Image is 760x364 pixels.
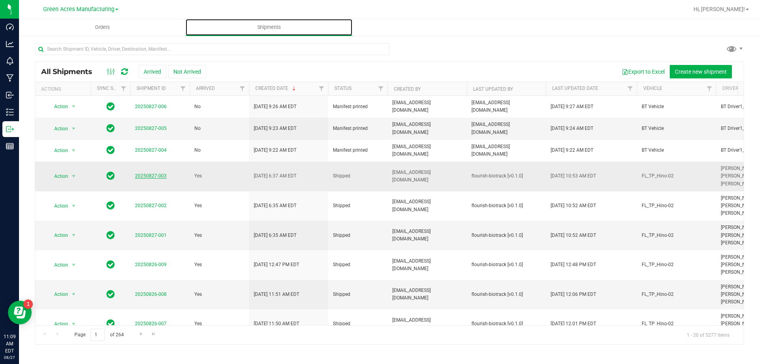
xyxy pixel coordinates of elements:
[333,320,383,328] span: Shipped
[255,86,297,91] a: Created Date
[333,147,383,154] span: Manifest printed
[106,145,115,156] span: In Sync
[394,86,421,92] a: Created By
[333,232,383,239] span: Shipped
[254,291,299,298] span: [DATE] 11:51 AM EDT
[6,57,14,65] inline-svg: Monitoring
[23,299,33,309] iframe: Resource center unread badge
[91,329,105,341] input: 1
[392,121,462,136] span: [EMAIL_ADDRESS][DOMAIN_NAME]
[552,86,598,91] a: Last Updated Date
[41,67,100,76] span: All Shipments
[551,232,596,239] span: [DATE] 10:52 AM EDT
[19,19,186,36] a: Orders
[675,69,727,75] span: Create new shipment
[106,123,115,134] span: In Sync
[135,292,167,297] a: 20250826-008
[6,142,14,150] inline-svg: Reports
[106,170,115,181] span: In Sync
[551,261,596,269] span: [DATE] 12:48 PM EDT
[194,291,202,298] span: Yes
[6,74,14,82] inline-svg: Manufacturing
[47,145,68,156] span: Action
[392,99,462,114] span: [EMAIL_ADDRESS][DOMAIN_NAME]
[43,6,114,13] span: Green Acres Manufacturing
[471,143,541,158] span: [EMAIL_ADDRESS][DOMAIN_NAME]
[693,6,745,12] span: Hi, [PERSON_NAME]!
[254,172,296,180] span: [DATE] 6:37 AM EDT
[471,172,523,180] span: flourish-biotrack [v0.1.0]
[392,169,462,184] span: [EMAIL_ADDRESS][DOMAIN_NAME]
[68,329,130,341] span: Page of 264
[177,82,190,95] a: Filter
[84,24,121,31] span: Orders
[333,202,383,210] span: Shipped
[551,103,593,111] span: [DATE] 9:27 AM EDT
[135,126,167,131] a: 20250827-005
[392,228,462,243] span: [EMAIL_ADDRESS][DOMAIN_NAME]
[97,86,127,91] a: Sync Status
[194,147,201,154] span: No
[624,82,637,95] a: Filter
[69,318,79,330] span: select
[471,99,541,114] span: [EMAIL_ADDRESS][DOMAIN_NAME]
[642,232,711,239] span: FL_TP_Hino-02
[642,291,711,298] span: FL_TP_Hino-02
[194,202,202,210] span: Yes
[6,125,14,133] inline-svg: Outbound
[47,259,68,271] span: Action
[135,147,167,153] a: 20250827-004
[333,172,383,180] span: Shipped
[703,82,716,95] a: Filter
[194,320,202,328] span: Yes
[194,261,202,269] span: Yes
[471,291,523,298] span: flourish-biotrack [v0.1.0]
[135,329,147,339] a: Go to the next page
[117,82,130,95] a: Filter
[642,125,711,132] span: BT Vehicle
[642,103,711,111] span: BT Vehicle
[617,65,670,78] button: Export to Excel
[471,261,523,269] span: flourish-biotrack [v0.1.0]
[374,82,388,95] a: Filter
[471,320,523,328] span: flourish-biotrack [v0.1.0]
[194,103,201,111] span: No
[392,143,462,158] span: [EMAIL_ADDRESS][DOMAIN_NAME]
[670,65,732,78] button: Create new shipment
[236,82,249,95] a: Filter
[471,121,541,136] span: [EMAIL_ADDRESS][DOMAIN_NAME]
[106,318,115,329] span: In Sync
[334,86,351,91] a: Status
[392,287,462,302] span: [EMAIL_ADDRESS][DOMAIN_NAME]
[139,65,166,78] button: Arrived
[6,40,14,48] inline-svg: Analytics
[35,43,389,55] input: Search Shipment ID, Vehicle, Driver, Destination, Manifest...
[69,145,79,156] span: select
[551,147,593,154] span: [DATE] 9:22 AM EDT
[194,232,202,239] span: Yes
[680,329,736,341] span: 1 - 20 of 5277 items
[47,289,68,300] span: Action
[254,125,296,132] span: [DATE] 9:23 AM EDT
[254,103,296,111] span: [DATE] 9:26 AM EDT
[551,291,596,298] span: [DATE] 12:06 PM EDT
[315,82,328,95] a: Filter
[254,261,299,269] span: [DATE] 12:47 PM EDT
[69,171,79,182] span: select
[642,147,711,154] span: BT Vehicle
[135,262,167,267] a: 20250826-009
[69,101,79,112] span: select
[254,147,296,154] span: [DATE] 9:22 AM EDT
[642,172,711,180] span: FL_TP_Hino-02
[471,202,523,210] span: flourish-biotrack [v0.1.0]
[106,289,115,300] span: In Sync
[186,19,352,36] a: Shipments
[47,101,68,112] span: Action
[392,316,462,332] span: [EMAIL_ADDRESS][DOMAIN_NAME]
[254,232,296,239] span: [DATE] 6:35 AM EDT
[47,318,68,330] span: Action
[137,86,166,91] a: Shipment ID
[333,125,383,132] span: Manifest printed
[69,123,79,134] span: select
